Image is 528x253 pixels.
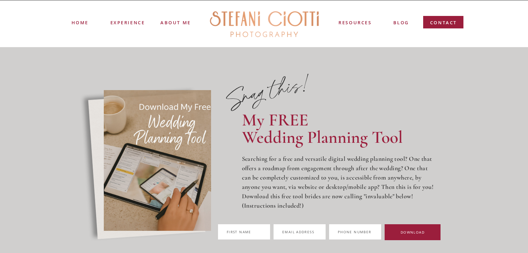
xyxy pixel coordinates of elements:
[338,19,372,27] a: resources
[340,229,371,234] span: hone Number
[110,19,145,25] a: experience
[393,19,409,27] a: blog
[223,72,314,115] p: Snag this!
[227,229,229,234] span: F
[242,111,437,149] h2: My FREE Wedding Planning Tool
[293,229,315,234] span: l address
[242,154,437,231] p: Searching for a free and versatile digital wedding planning tool? One that offers a roadmap from ...
[229,229,251,234] span: irst name
[338,229,340,234] span: P
[72,19,88,26] a: Home
[282,229,293,234] span: Emai
[401,230,425,235] span: DOWNLOAD
[430,19,457,29] a: contact
[160,19,192,25] a: ABOUT ME
[385,224,441,240] button: DOWNLOAD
